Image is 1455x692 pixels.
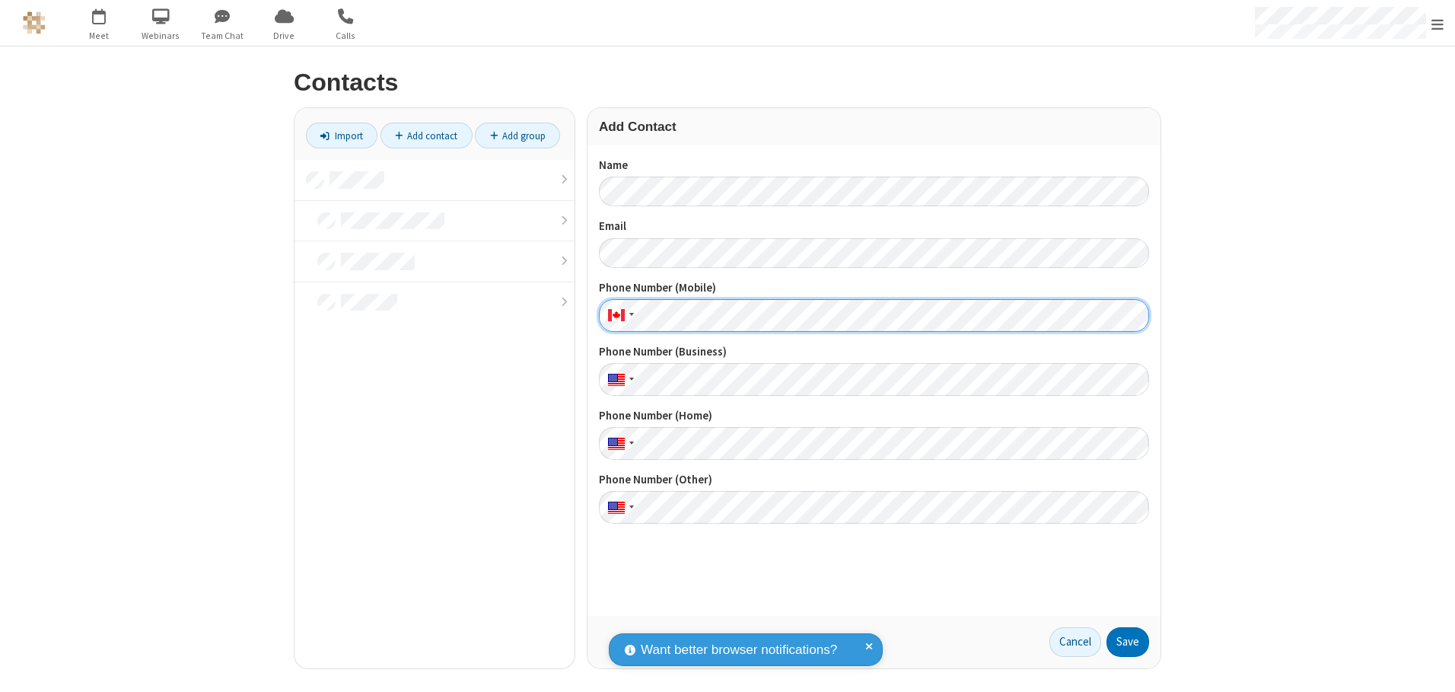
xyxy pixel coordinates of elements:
span: Meet [71,29,128,43]
img: QA Selenium DO NOT DELETE OR CHANGE [23,11,46,34]
div: United States: + 1 [599,491,638,524]
a: Cancel [1049,627,1101,658]
a: Import [306,123,377,148]
span: Calls [317,29,374,43]
span: Team Chat [194,29,251,43]
div: United States: + 1 [599,427,638,460]
label: Email [599,218,1149,235]
h2: Contacts [294,69,1161,96]
button: Save [1106,627,1149,658]
h3: Add Contact [599,120,1149,134]
label: Phone Number (Business) [599,343,1149,361]
span: Want better browser notifications? [641,640,837,660]
label: Phone Number (Mobile) [599,279,1149,297]
label: Phone Number (Home) [599,407,1149,425]
div: Canada: + 1 [599,299,638,332]
a: Add group [475,123,560,148]
a: Add contact [380,123,473,148]
label: Phone Number (Other) [599,471,1149,489]
span: Webinars [132,29,189,43]
label: Name [599,157,1149,174]
span: Drive [256,29,313,43]
div: United States: + 1 [599,363,638,396]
